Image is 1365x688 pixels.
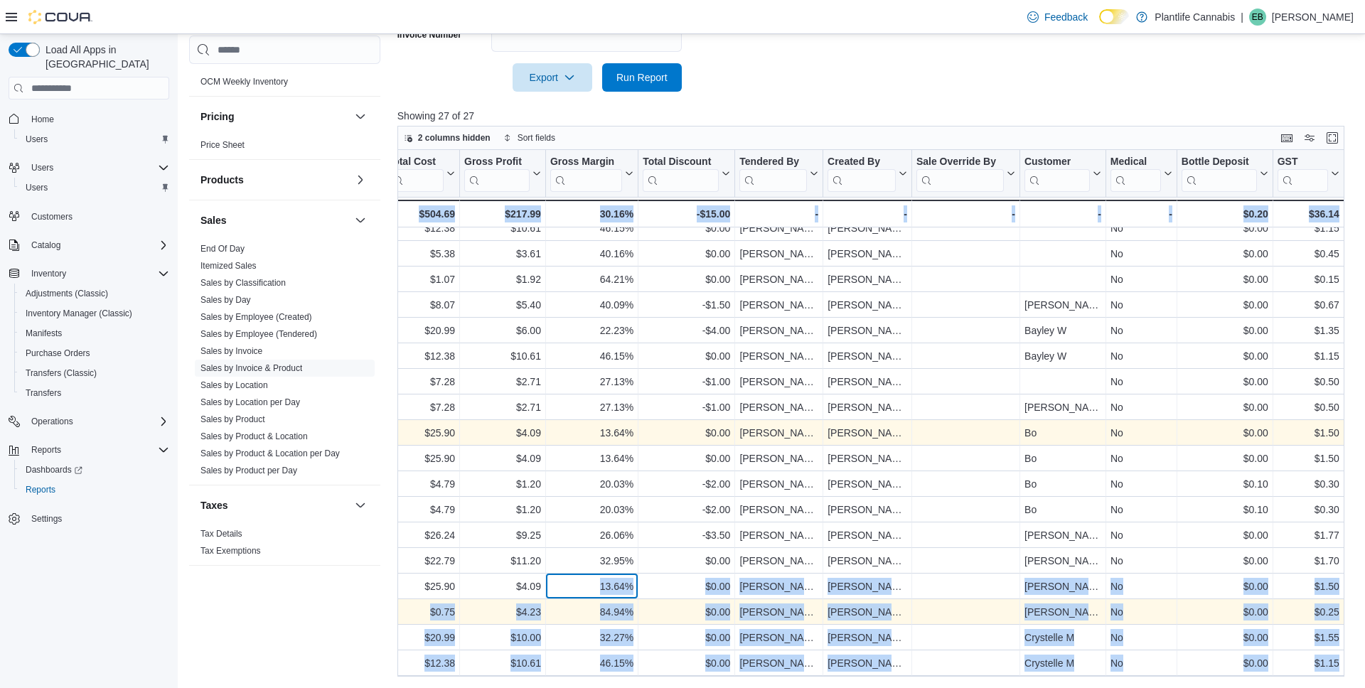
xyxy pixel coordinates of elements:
div: [PERSON_NAME] [828,425,907,442]
p: Plantlife Cannabis [1155,9,1235,26]
div: Gross Profit [464,156,530,192]
a: OCM Weekly Inventory [200,77,288,87]
p: Showing 27 of 27 [397,109,1354,123]
div: $4.79 [387,502,454,519]
div: 27.13% [550,374,633,391]
div: $0.50 [1278,374,1339,391]
div: $0.45 [1278,246,1339,263]
button: Users [14,129,175,149]
button: Medical [1110,156,1172,192]
div: 27.13% [550,399,633,416]
div: [PERSON_NAME] [828,399,907,416]
div: $2.71 [464,399,541,416]
h3: Taxes [200,498,228,512]
button: Inventory [26,265,72,282]
span: Users [20,131,169,148]
span: Feedback [1044,10,1088,24]
div: No [1110,451,1172,468]
div: $1.35 [1278,323,1339,340]
nav: Complex example [9,102,169,566]
button: Pricing [200,109,349,124]
span: Sales by Invoice [200,345,262,357]
div: -$2.00 [643,502,730,519]
span: Sales by Employee (Created) [200,311,312,323]
div: Tendered By [739,156,807,192]
div: $25.90 [387,425,454,442]
h3: Pricing [200,109,234,124]
div: Sale Override By [916,156,1004,169]
div: $2.71 [464,374,541,391]
div: [PERSON_NAME] [739,246,818,263]
div: $4.79 [387,476,454,493]
div: -$1.50 [643,297,730,314]
div: GST [1278,156,1328,192]
button: Created By [828,156,907,192]
a: Dashboards [20,461,88,478]
div: OCM [189,73,380,96]
span: Dashboards [26,464,82,475]
span: Settings [26,510,169,527]
button: Reports [3,440,175,460]
div: [PERSON_NAME] [739,476,818,493]
div: 20.03% [550,502,633,519]
div: $0.00 [1182,246,1268,263]
div: $0.00 [643,272,730,289]
button: Purchase Orders [14,343,175,363]
button: Bottle Deposit [1182,156,1268,192]
button: Adjustments (Classic) [14,284,175,303]
div: $10.61 [464,220,541,237]
div: [PERSON_NAME] [739,348,818,365]
h3: Sales [200,213,227,227]
span: Sort fields [518,132,555,144]
span: Home [31,114,54,125]
a: Inventory Manager (Classic) [20,305,138,322]
div: No [1110,425,1172,442]
span: EB [1252,9,1263,26]
button: Gross Profit [464,156,541,192]
button: Inventory Manager (Classic) [14,303,175,323]
span: Home [26,109,169,127]
a: Adjustments (Classic) [20,285,114,302]
div: -$15.00 [643,205,730,222]
button: Export [513,63,592,92]
div: -$1.00 [643,399,730,416]
div: $1.15 [1278,220,1339,237]
button: Total Cost [387,156,454,192]
div: No [1110,348,1172,365]
a: Sales by Employee (Created) [200,312,312,322]
a: Dashboards [14,460,175,480]
div: - [1024,205,1101,222]
div: [PERSON_NAME] [828,323,907,340]
div: $0.00 [643,246,730,263]
span: Price Sheet [200,139,245,151]
div: - [739,205,818,222]
a: Feedback [1022,3,1093,31]
div: 30.16% [550,205,633,222]
a: Sales by Location per Day [200,397,300,407]
span: Purchase Orders [20,345,169,362]
div: $12.38 [387,348,454,365]
div: - [916,205,1015,222]
div: No [1110,297,1172,314]
div: Gross Margin [550,156,622,192]
div: $0.00 [1182,323,1268,340]
div: No [1110,220,1172,237]
span: Transfers [26,387,61,399]
p: | [1241,9,1243,26]
a: Tax Details [200,529,242,539]
button: Taxes [352,497,369,514]
button: Manifests [14,323,175,343]
div: $1.15 [1278,348,1339,365]
a: Transfers (Classic) [20,365,102,382]
span: Users [26,159,169,176]
div: Total Discount [643,156,719,169]
div: $0.00 [1182,399,1268,416]
div: Gross Margin [550,156,622,169]
div: -$2.00 [643,476,730,493]
span: Reports [31,444,61,456]
div: 40.09% [550,297,633,314]
label: Invoice Number [397,29,461,41]
a: Manifests [20,325,68,342]
button: Inventory [3,264,175,284]
div: [PERSON_NAME] [739,374,818,391]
